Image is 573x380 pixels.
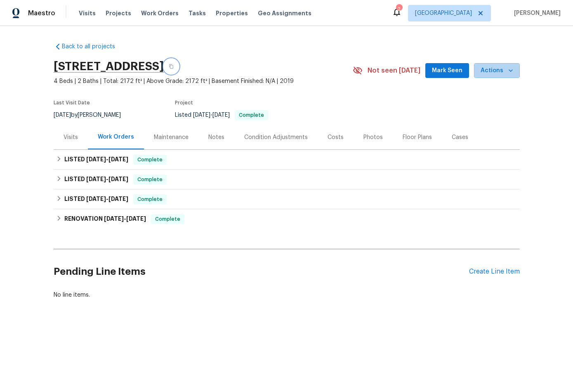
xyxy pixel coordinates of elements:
[64,175,128,184] h6: LISTED
[164,59,179,74] button: Copy Address
[86,176,128,182] span: -
[432,66,462,76] span: Mark Seen
[244,133,308,142] div: Condition Adjustments
[104,216,146,222] span: -
[152,215,184,223] span: Complete
[126,216,146,222] span: [DATE]
[108,156,128,162] span: [DATE]
[511,9,561,17] span: [PERSON_NAME]
[54,170,520,189] div: LISTED [DATE]-[DATE]Complete
[64,155,128,165] h6: LISTED
[403,133,432,142] div: Floor Plans
[54,112,71,118] span: [DATE]
[64,133,78,142] div: Visits
[28,9,55,17] span: Maestro
[64,214,146,224] h6: RENOVATION
[86,196,106,202] span: [DATE]
[98,133,134,141] div: Work Orders
[134,175,166,184] span: Complete
[134,195,166,203] span: Complete
[193,112,210,118] span: [DATE]
[189,10,206,16] span: Tasks
[363,133,383,142] div: Photos
[154,133,189,142] div: Maintenance
[108,196,128,202] span: [DATE]
[86,156,128,162] span: -
[64,194,128,204] h6: LISTED
[86,156,106,162] span: [DATE]
[469,268,520,276] div: Create Line Item
[86,196,128,202] span: -
[415,9,472,17] span: [GEOGRAPHIC_DATA]
[212,112,230,118] span: [DATE]
[425,63,469,78] button: Mark Seen
[208,133,224,142] div: Notes
[236,113,267,118] span: Complete
[54,209,520,229] div: RENOVATION [DATE]-[DATE]Complete
[481,66,513,76] span: Actions
[193,112,230,118] span: -
[175,112,268,118] span: Listed
[474,63,520,78] button: Actions
[452,133,468,142] div: Cases
[175,100,193,105] span: Project
[54,77,353,85] span: 4 Beds | 2 Baths | Total: 2172 ft² | Above Grade: 2172 ft² | Basement Finished: N/A | 2019
[216,9,248,17] span: Properties
[54,42,133,51] a: Back to all projects
[54,253,469,291] h2: Pending Line Items
[134,156,166,164] span: Complete
[396,5,402,13] div: 2
[54,100,90,105] span: Last Visit Date
[54,110,131,120] div: by [PERSON_NAME]
[54,150,520,170] div: LISTED [DATE]-[DATE]Complete
[54,291,520,299] div: No line items.
[108,176,128,182] span: [DATE]
[328,133,344,142] div: Costs
[54,189,520,209] div: LISTED [DATE]-[DATE]Complete
[141,9,179,17] span: Work Orders
[79,9,96,17] span: Visits
[368,66,420,75] span: Not seen [DATE]
[86,176,106,182] span: [DATE]
[106,9,131,17] span: Projects
[258,9,311,17] span: Geo Assignments
[104,216,124,222] span: [DATE]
